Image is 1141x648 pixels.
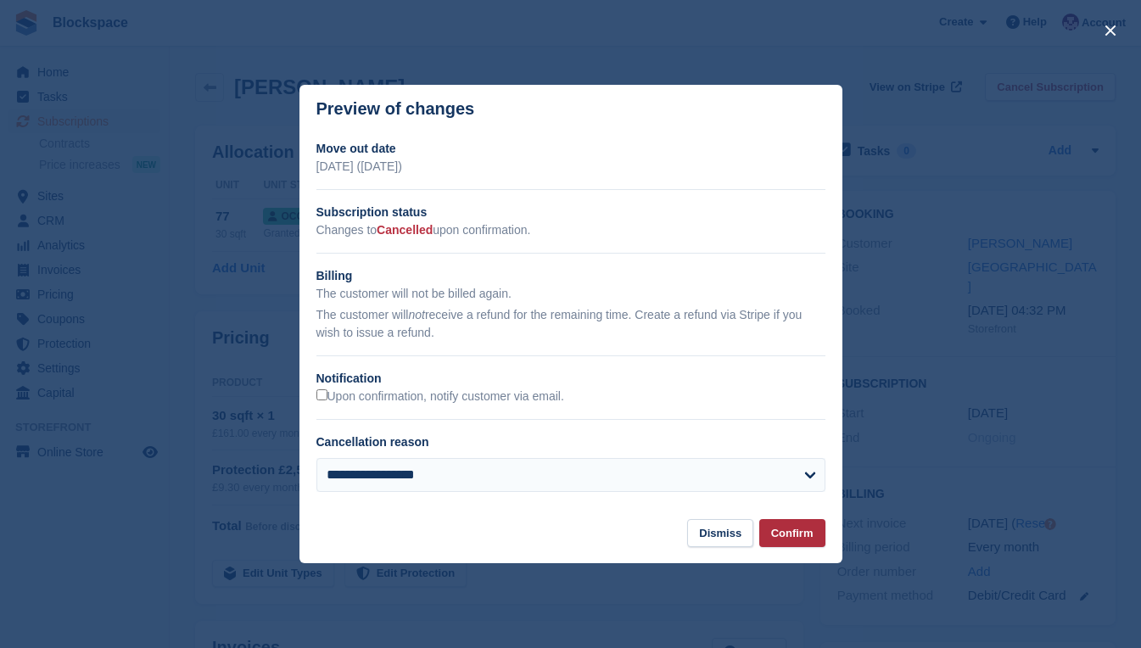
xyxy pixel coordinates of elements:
h2: Notification [316,370,825,388]
span: Cancelled [377,223,433,237]
p: [DATE] ([DATE]) [316,158,825,176]
p: Changes to upon confirmation. [316,221,825,239]
p: The customer will not be billed again. [316,285,825,303]
label: Cancellation reason [316,435,429,449]
p: Preview of changes [316,99,475,119]
input: Upon confirmation, notify customer via email. [316,389,327,400]
button: close [1097,17,1124,44]
h2: Billing [316,267,825,285]
h2: Move out date [316,140,825,158]
p: The customer will receive a refund for the remaining time. Create a refund via Stripe if you wish... [316,306,825,342]
h2: Subscription status [316,204,825,221]
button: Confirm [759,519,825,547]
em: not [408,308,424,321]
label: Upon confirmation, notify customer via email. [316,389,564,405]
button: Dismiss [687,519,753,547]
